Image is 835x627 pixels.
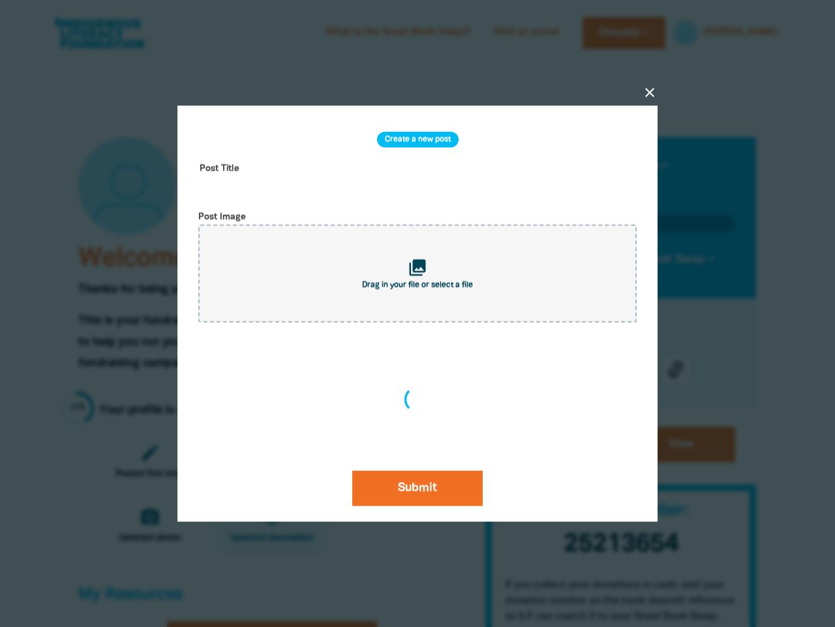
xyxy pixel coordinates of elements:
[352,470,483,506] button: Submit
[642,85,658,101] button: close
[377,132,459,148] h3: Create a new post
[362,281,473,289] span: Drag in your file or select a file
[408,258,427,278] i: collections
